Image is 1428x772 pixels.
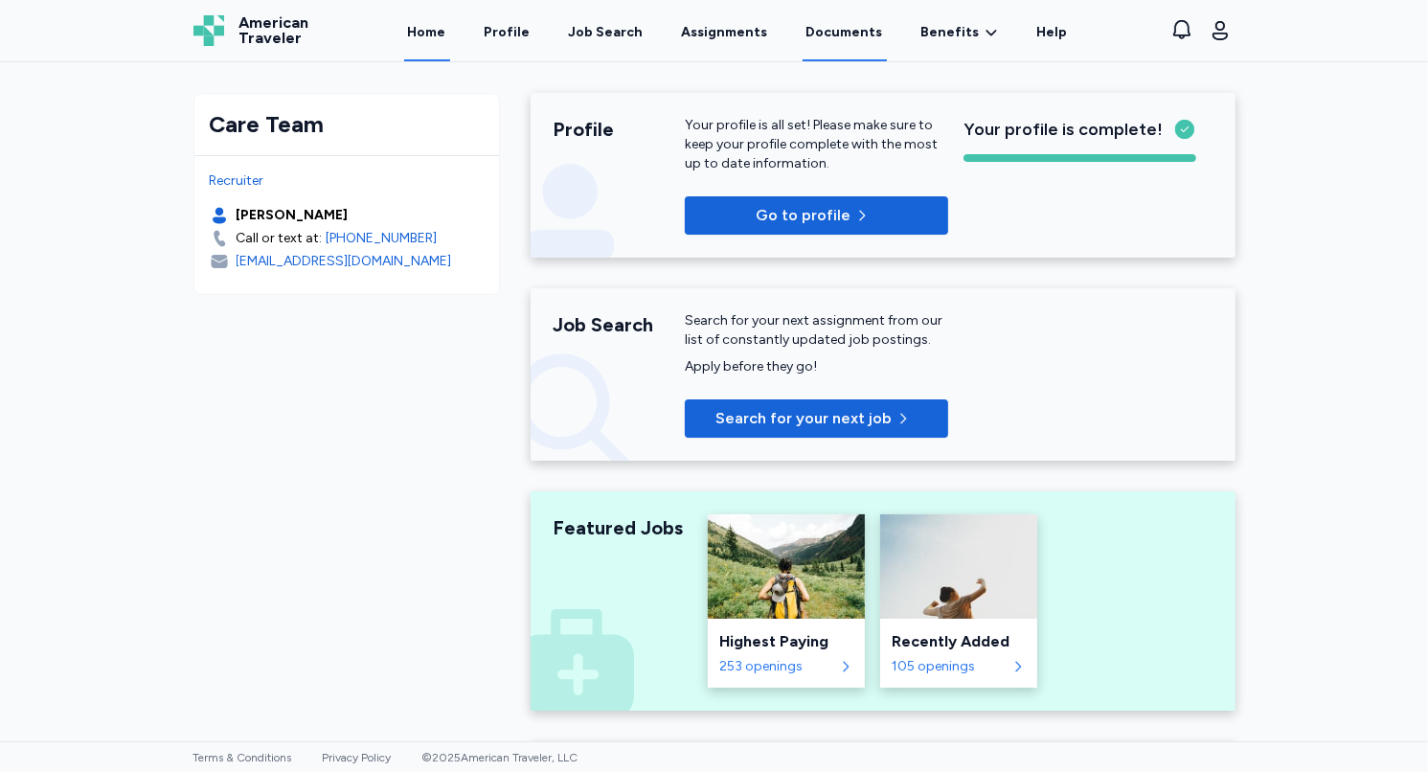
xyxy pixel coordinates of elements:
[327,229,438,248] a: [PHONE_NUMBER]
[708,514,865,619] img: Highest Paying
[880,514,1037,619] img: Recently Added
[921,23,980,42] span: Benefits
[237,252,452,271] div: [EMAIL_ADDRESS][DOMAIN_NAME]
[404,2,450,61] a: Home
[554,311,686,338] div: Job Search
[719,657,834,676] div: 253 openings
[892,630,1026,653] div: Recently Added
[554,514,686,541] div: Featured Jobs
[237,206,349,225] div: [PERSON_NAME]
[422,751,578,764] span: © 2025 American Traveler, LLC
[719,630,853,653] div: Highest Paying
[708,514,865,688] a: Highest PayingHighest Paying253 openings
[715,407,892,430] span: Search for your next job
[193,15,224,46] img: Logo
[685,196,948,235] button: Go to profile
[685,399,948,438] button: Search for your next job
[239,15,309,46] span: American Traveler
[963,116,1163,143] span: Your profile is complete!
[685,311,948,350] div: Search for your next assignment from our list of constantly updated job postings.
[685,357,948,376] div: Apply before they go!
[237,229,323,248] div: Call or text at:
[323,751,392,764] a: Privacy Policy
[210,109,484,140] div: Care Team
[193,751,292,764] a: Terms & Conditions
[803,2,887,61] a: Documents
[756,204,850,227] p: Go to profile
[921,23,999,42] a: Benefits
[880,514,1037,688] a: Recently AddedRecently Added105 openings
[569,23,644,42] div: Job Search
[210,171,484,191] div: Recruiter
[554,116,686,143] div: Profile
[892,657,1007,676] div: 105 openings
[685,116,948,173] p: Your profile is all set! Please make sure to keep your profile complete with the most up to date ...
